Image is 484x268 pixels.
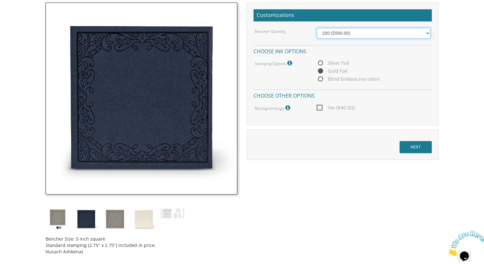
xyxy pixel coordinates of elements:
img: grey_leatherette.jpg [103,207,127,231]
span: Yes ($40.00) [317,104,355,112]
input: NEXT [400,141,432,153]
h2: Customizations [253,9,432,21]
img: navy_leatherette.jpg [74,207,98,231]
h4: Choose ink options [253,45,432,56]
span: Blind Emboss (no color) [317,75,380,83]
div: Bencher Size: 5 inch square Standard stamping (2.75" x 2.75") included in price. Nusach Ashkenaz [46,231,237,255]
img: navy_leatherette.jpg [46,3,237,194]
label: Bencher Quantity [255,29,286,34]
img: Chat attention grabber [3,3,42,28]
span: Silver Foil [317,59,349,67]
iframe: chat widget [444,228,484,258]
span: Gold Foil [317,67,348,75]
label: Monogram/Logo [255,104,292,112]
h4: Choose other options [253,89,432,100]
img: tiferes_leatherette.jpg [46,207,70,231]
img: bp%20bencher%20inside%201.JPG [160,207,184,219]
img: white_leatherette.jpg [132,207,156,231]
label: Stamping Options [255,59,294,67]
